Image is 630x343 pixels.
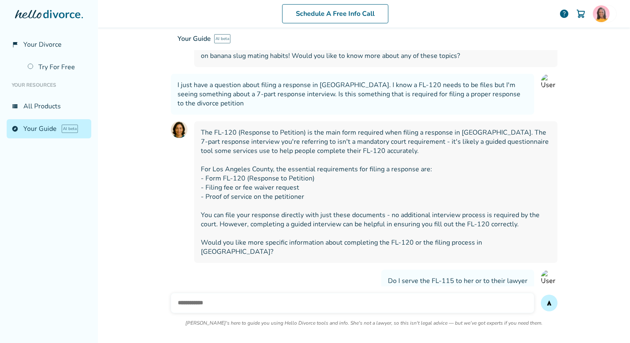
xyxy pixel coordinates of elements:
[546,300,552,306] span: send
[541,295,557,311] button: send
[12,41,18,48] span: flag_2
[214,34,230,43] span: AI beta
[12,103,18,110] span: view_list
[576,9,586,19] img: Cart
[541,270,557,286] img: User
[185,320,542,326] p: [PERSON_NAME]'s here to guide you using Hello Divorce tools and info. She's not a lawyer, so this...
[7,77,91,93] li: Your Resources
[7,35,91,54] a: flag_2Your Divorce
[62,125,78,133] span: AI beta
[23,40,62,49] span: Your Divorce
[282,4,388,23] a: Schedule A Free Info Call
[177,34,211,43] span: Your Guide
[12,125,18,132] span: explore
[171,121,187,138] img: AI Assistant
[593,5,610,22] img: Jazmyne Williams
[177,80,527,108] span: I just have a question about filing a response in [GEOGRAPHIC_DATA]. I know a FL-120 needs to be ...
[201,128,551,256] span: The FL-120 (Response to Petition) is the main form required when filing a response in [GEOGRAPHIC...
[22,58,91,77] a: Try For Free
[388,276,527,285] span: Do I serve the FL-115 to her or to their lawyer
[7,97,91,116] a: view_listAll Products
[7,119,91,138] a: exploreYour GuideAI beta
[559,9,569,19] a: help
